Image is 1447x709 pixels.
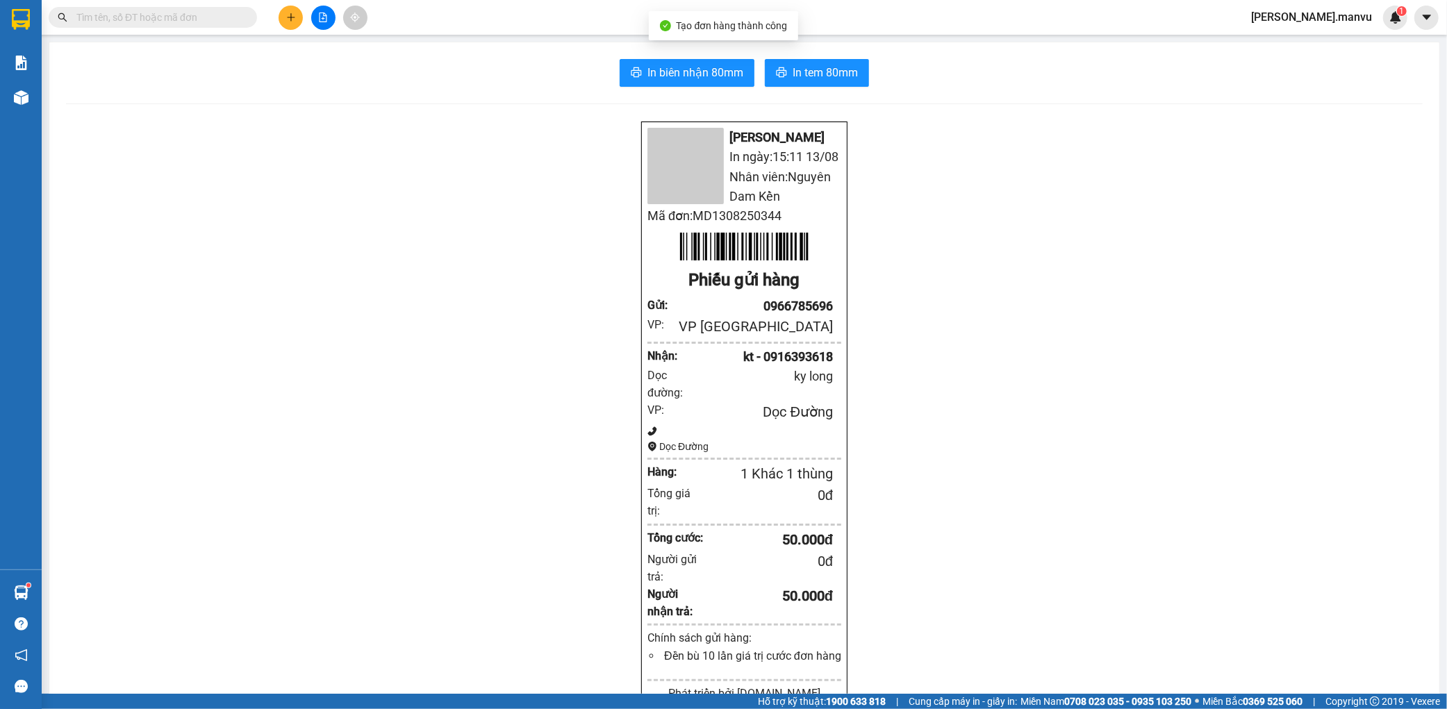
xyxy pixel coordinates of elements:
div: Dọc Đường [647,439,841,454]
span: ⚪️ [1195,699,1199,704]
li: Nhân viên: Nguyên Dam Kền [647,167,841,207]
div: Hàng: [647,463,688,481]
span: In tem 80mm [793,64,858,81]
span: In biên nhận 80mm [647,64,743,81]
button: plus [279,6,303,30]
div: VP: [647,401,672,419]
span: | [896,694,898,709]
span: caret-down [1421,11,1433,24]
span: printer [631,67,642,80]
span: copyright [1370,697,1380,706]
div: Người nhận trả: [647,585,704,620]
span: | [1313,694,1315,709]
div: 0966785696 [672,297,833,316]
sup: 1 [26,583,31,587]
span: [PERSON_NAME].manvu [1240,8,1383,26]
span: plus [286,12,296,22]
li: Mã đơn: MD1308250344 [647,206,841,226]
span: message [15,680,28,693]
div: Phiếu gửi hàng [647,267,841,294]
li: [PERSON_NAME] [647,128,841,147]
div: 1 Khác 1 thùng [688,463,833,485]
div: ky long [696,367,833,386]
span: phone [647,426,657,436]
li: In ngày: 15:11 13/08 [647,147,841,167]
div: Dọc Đường [672,401,833,423]
div: Người gửi trả: [647,551,704,585]
li: Đền bù 10 lần giá trị cước đơn hàng [661,647,841,665]
sup: 1 [1397,6,1407,16]
button: caret-down [1414,6,1439,30]
img: logo-vxr [12,9,30,30]
button: printerIn biên nhận 80mm [620,59,754,87]
span: aim [350,12,360,22]
div: VP: [647,316,672,333]
input: Tìm tên, số ĐT hoặc mã đơn [76,10,240,25]
div: 0 đ [704,551,833,572]
span: notification [15,649,28,662]
img: solution-icon [14,56,28,70]
div: Phát triển bởi [DOMAIN_NAME] [647,685,841,702]
div: Nhận : [647,347,672,365]
span: Miền Bắc [1202,694,1303,709]
span: check-circle [660,20,671,31]
span: question-circle [15,617,28,631]
div: 0 đ [704,485,833,506]
img: warehouse-icon [14,90,28,105]
img: icon-new-feature [1389,11,1402,24]
div: Gửi : [647,297,672,314]
span: Miền Nam [1020,694,1191,709]
span: file-add [318,12,328,22]
span: Tạo đơn hàng thành công [677,20,788,31]
div: Chính sách gửi hàng: [647,629,841,647]
span: Hỗ trợ kỹ thuật: [758,694,886,709]
strong: 1900 633 818 [826,696,886,707]
div: Tổng giá trị: [647,485,704,519]
div: Tổng cước: [647,529,704,547]
button: printerIn tem 80mm [765,59,869,87]
strong: 0708 023 035 - 0935 103 250 [1064,696,1191,707]
strong: 0369 525 060 [1243,696,1303,707]
span: printer [776,67,787,80]
div: Dọc đường: [647,367,696,401]
button: file-add [311,6,336,30]
div: 50.000 đ [704,585,833,607]
div: kt - 0916393618 [672,347,833,367]
span: Cung cấp máy in - giấy in: [909,694,1017,709]
div: VP [GEOGRAPHIC_DATA] [672,316,833,337]
img: warehouse-icon [14,585,28,600]
span: search [58,12,67,22]
li: In ngày: 10:19 13/08 [7,103,162,122]
li: [PERSON_NAME] [7,83,162,103]
span: environment [647,442,657,451]
div: 50.000 đ [704,529,833,551]
button: aim [343,6,367,30]
span: 1 [1399,6,1404,16]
